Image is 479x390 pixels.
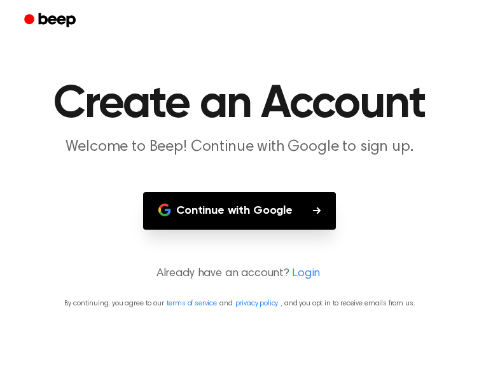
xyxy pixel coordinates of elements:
[15,8,87,33] a: Beep
[292,265,320,282] a: Login
[15,265,464,282] p: Already have an account?
[15,81,464,127] h1: Create an Account
[167,300,217,307] a: terms of service
[143,192,336,230] button: Continue with Google
[235,300,279,307] a: privacy policy
[15,137,464,157] p: Welcome to Beep! Continue with Google to sign up.
[15,298,464,309] p: By continuing, you agree to our and , and you opt in to receive emails from us.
